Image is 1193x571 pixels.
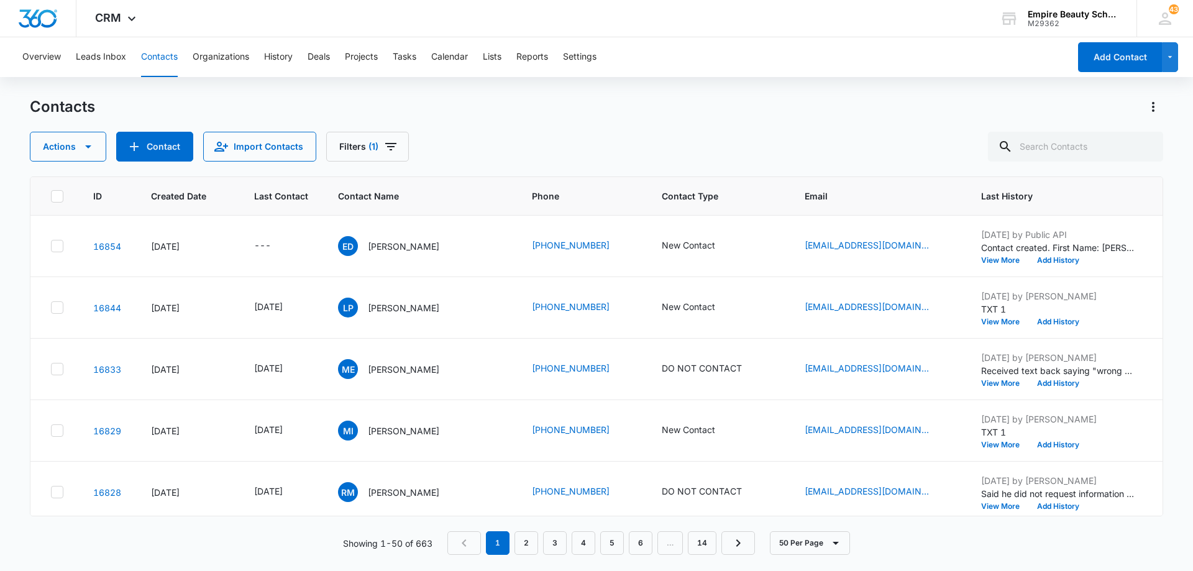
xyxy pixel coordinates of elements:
[254,190,308,203] span: Last Contact
[93,190,103,203] span: ID
[1028,318,1088,326] button: Add History
[662,239,738,254] div: Contact Type - New Contact - Select to Edit Field
[93,303,121,313] a: Navigate to contact details page for Lorena Paulsen
[600,531,624,555] a: Page 5
[338,359,358,379] span: ME
[308,37,330,77] button: Deals
[805,485,951,500] div: Email - Russelpm65@gmail.com - Select to Edit Field
[805,485,929,498] a: [EMAIL_ADDRESS][DOMAIN_NAME]
[981,318,1028,326] button: View More
[368,142,378,151] span: (1)
[981,474,1136,487] p: [DATE] by [PERSON_NAME]
[662,423,738,438] div: Contact Type - New Contact - Select to Edit Field
[1169,4,1179,14] div: notifications count
[338,236,358,256] span: ED
[1028,503,1088,510] button: Add History
[532,423,610,436] a: [PHONE_NUMBER]
[629,531,652,555] a: Page 6
[805,239,951,254] div: Email - evadoyle3@icloud.com - Select to Edit Field
[981,441,1028,449] button: View More
[662,362,742,375] div: DO NOT CONTACT
[338,421,358,441] span: MI
[532,300,610,313] a: [PHONE_NUMBER]
[141,37,178,77] button: Contacts
[662,300,738,315] div: Contact Type - New Contact - Select to Edit Field
[338,190,484,203] span: Contact Name
[981,503,1028,510] button: View More
[338,298,358,317] span: LP
[254,485,305,500] div: Last Contact - 1757894400 - Select to Edit Field
[1028,257,1088,264] button: Add History
[151,301,224,314] div: [DATE]
[770,531,850,555] button: 50 Per Page
[76,37,126,77] button: Leads Inbox
[368,424,439,437] p: [PERSON_NAME]
[151,363,224,376] div: [DATE]
[981,413,1136,426] p: [DATE] by [PERSON_NAME]
[543,531,567,555] a: Page 3
[981,380,1028,387] button: View More
[338,421,462,441] div: Contact Name - Matthew Istoc - Select to Edit Field
[662,423,715,436] div: New Contact
[151,190,206,203] span: Created Date
[368,363,439,376] p: [PERSON_NAME]
[254,300,283,313] div: [DATE]
[93,241,121,252] a: Navigate to contact details page for Eva Doyle
[95,11,121,24] span: CRM
[981,241,1136,254] p: Contact created. First Name: [PERSON_NAME] Last Name: [PERSON_NAME] Source: Form- TikTok Status(e...
[662,485,742,498] div: DO NOT CONTACT
[662,239,715,252] div: New Contact
[151,240,224,253] div: [DATE]
[254,423,305,438] div: Last Contact - 1757894400 - Select to Edit Field
[368,301,439,314] p: [PERSON_NAME]
[532,300,632,315] div: Phone - (774) 245-9929 - Select to Edit Field
[93,426,121,436] a: Navigate to contact details page for Matthew Istoc
[254,239,271,254] div: ---
[981,290,1136,303] p: [DATE] by [PERSON_NAME]
[516,37,548,77] button: Reports
[393,37,416,77] button: Tasks
[981,190,1118,203] span: Last History
[254,423,283,436] div: [DATE]
[981,351,1136,364] p: [DATE] by [PERSON_NAME]
[981,257,1028,264] button: View More
[203,132,316,162] button: Import Contacts
[532,362,632,377] div: Phone - (978) 378-9038 - Select to Edit Field
[486,531,510,555] em: 1
[532,485,632,500] div: Phone - +1 (802) 595-5644 - Select to Edit Field
[532,423,632,438] div: Phone - (603) 688-0682 - Select to Edit Field
[532,239,632,254] div: Phone - +1 (603) 397-9396 - Select to Edit Field
[254,362,283,375] div: [DATE]
[30,132,106,162] button: Actions
[662,190,757,203] span: Contact Type
[151,486,224,499] div: [DATE]
[193,37,249,77] button: Organizations
[662,485,764,500] div: Contact Type - DO NOT CONTACT - Select to Edit Field
[1143,97,1163,117] button: Actions
[1028,19,1118,28] div: account id
[662,362,764,377] div: Contact Type - DO NOT CONTACT - Select to Edit Field
[264,37,293,77] button: History
[345,37,378,77] button: Projects
[805,362,951,377] div: Email - melisaesteban123@gmail.com - Select to Edit Field
[338,482,358,502] span: RM
[254,362,305,377] div: Last Contact - 1757894400 - Select to Edit Field
[338,482,462,502] div: Contact Name - Russel Masi - Select to Edit Field
[30,98,95,116] h1: Contacts
[662,300,715,313] div: New Contact
[981,364,1136,377] p: Received text back saying "wrong number"
[338,236,462,256] div: Contact Name - Eva Doyle - Select to Edit Field
[368,240,439,253] p: [PERSON_NAME]
[805,300,929,313] a: [EMAIL_ADDRESS][DOMAIN_NAME]
[338,359,462,379] div: Contact Name - Melisa Esteban Godinez - Select to Edit Field
[688,531,716,555] a: Page 14
[805,300,951,315] div: Email - lpaulsen816@gmail.com - Select to Edit Field
[805,423,929,436] a: [EMAIL_ADDRESS][DOMAIN_NAME]
[254,300,305,315] div: Last Contact - 1757894400 - Select to Edit Field
[805,190,933,203] span: Email
[116,132,193,162] button: Add Contact
[93,487,121,498] a: Navigate to contact details page for Russel Masi
[151,424,224,437] div: [DATE]
[1028,441,1088,449] button: Add History
[431,37,468,77] button: Calendar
